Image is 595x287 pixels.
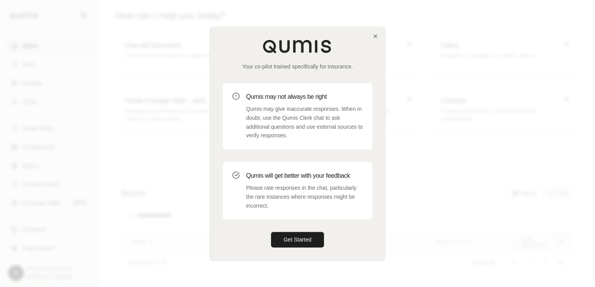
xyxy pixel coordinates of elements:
[271,232,324,248] button: Get Started
[223,63,372,70] p: Your co-pilot trained specifically for insurance.
[246,171,363,180] h3: Qumis will get better with your feedback
[246,184,363,210] p: Please rate responses in the chat, particularly the rare instances where responses might be incor...
[246,105,363,140] p: Qumis may give inaccurate responses. When in doubt, use the Qumis Clerk chat to ask additional qu...
[262,39,333,53] img: Qumis Logo
[246,92,363,101] h3: Qumis may not always be right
